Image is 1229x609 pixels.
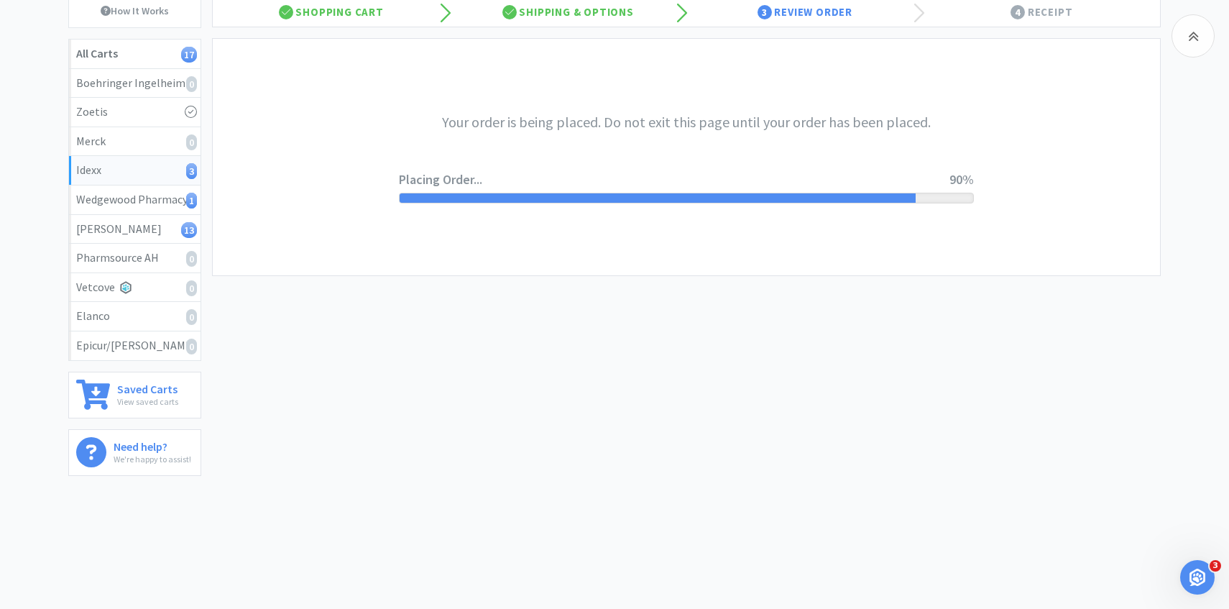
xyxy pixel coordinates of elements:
[181,47,197,63] i: 17
[76,249,193,267] div: Pharmsource AH
[117,380,178,395] h6: Saved Carts
[399,111,974,134] h3: Your order is being placed. Do not exit this page until your order has been placed.
[76,336,193,355] div: Epicur/[PERSON_NAME]
[186,193,197,209] i: 1
[949,171,974,188] span: 90%
[68,372,201,418] a: Saved CartsView saved carts
[186,76,197,92] i: 0
[69,244,201,273] a: Pharmsource AH0
[1180,560,1215,595] iframe: Intercom live chat
[76,307,193,326] div: Elanco
[69,273,201,303] a: Vetcove0
[114,437,191,452] h6: Need help?
[186,134,197,150] i: 0
[69,156,201,186] a: Idexx3
[117,395,178,408] p: View saved carts
[69,40,201,69] a: All Carts17
[1210,560,1221,572] span: 3
[76,161,193,180] div: Idexx
[69,331,201,360] a: Epicur/[PERSON_NAME]0
[76,74,193,93] div: Boehringer Ingelheim
[186,280,197,296] i: 0
[114,452,191,466] p: We're happy to assist!
[69,98,201,127] a: Zoetis
[399,170,949,191] span: Placing Order...
[69,186,201,215] a: Wedgewood Pharmacy1
[69,127,201,157] a: Merck0
[758,5,772,19] span: 3
[69,69,201,99] a: Boehringer Ingelheim0
[76,46,118,60] strong: All Carts
[69,302,201,331] a: Elanco0
[181,222,197,238] i: 13
[76,191,193,209] div: Wedgewood Pharmacy
[76,103,193,122] div: Zoetis
[186,339,197,354] i: 0
[76,220,193,239] div: [PERSON_NAME]
[76,132,193,151] div: Merck
[69,215,201,244] a: [PERSON_NAME]13
[186,309,197,325] i: 0
[76,278,193,297] div: Vetcove
[186,163,197,179] i: 3
[1011,5,1025,19] span: 4
[186,251,197,267] i: 0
